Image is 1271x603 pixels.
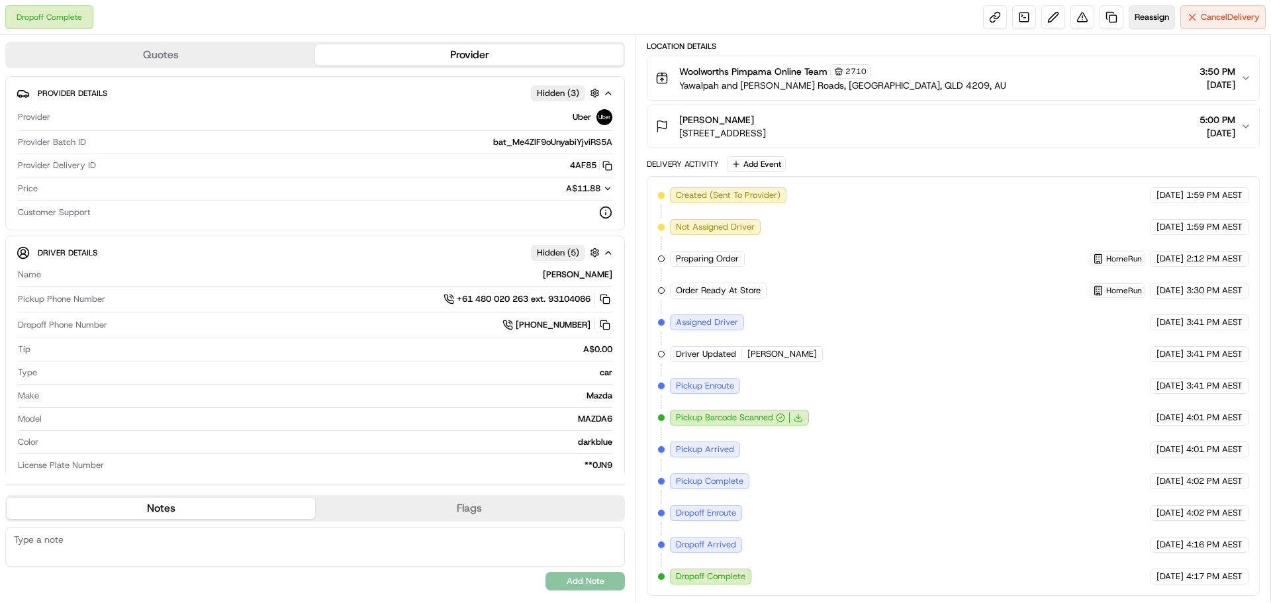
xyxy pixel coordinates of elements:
div: [PERSON_NAME] [46,269,612,281]
span: 4:01 PM AEST [1186,443,1243,455]
span: Provider Details [38,88,107,99]
span: Price [18,183,38,195]
button: Notes [7,498,315,519]
a: +61 480 020 263 ext. 93104086 [444,292,612,306]
span: [DATE] [1156,221,1184,233]
span: [DATE] [1156,189,1184,201]
span: 3:41 PM AEST [1186,316,1243,328]
button: Driver DetailsHidden (5) [17,242,614,263]
span: [DATE] [1200,126,1235,140]
span: Reassign [1135,11,1169,23]
span: Customer Support [18,207,91,218]
span: [DATE] [1156,285,1184,297]
span: Created (Sent To Provider) [676,189,780,201]
button: Provider DetailsHidden (3) [17,82,614,104]
div: MAZDA6 [47,413,612,425]
span: [DATE] [1156,571,1184,582]
span: 3:41 PM AEST [1186,348,1243,360]
span: 1:59 PM AEST [1186,189,1243,201]
span: 5:00 PM [1200,113,1235,126]
span: 4:01 PM AEST [1186,412,1243,424]
span: 4:02 PM AEST [1186,475,1243,487]
span: Provider Delivery ID [18,160,96,171]
span: [DATE] [1200,78,1235,91]
span: Tip [18,344,30,355]
span: HomeRun [1106,285,1142,296]
span: Pickup Phone Number [18,293,105,305]
span: Type [18,367,37,379]
span: Hidden ( 3 ) [537,87,579,99]
span: Yawalpah and [PERSON_NAME] Roads, [GEOGRAPHIC_DATA], QLD 4209, AU [679,79,1006,92]
span: License Plate Number [18,459,104,471]
span: [PHONE_NUMBER] [516,319,590,331]
span: 3:30 PM AEST [1186,285,1243,297]
button: Quotes [7,44,315,66]
span: [DATE] [1156,507,1184,519]
span: [DATE] [1156,253,1184,265]
span: 4:17 PM AEST [1186,571,1243,582]
span: Dropoff Complete [676,571,745,582]
span: Pickup Enroute [676,380,734,392]
button: Woolworths Pimpama Online Team2710Yawalpah and [PERSON_NAME] Roads, [GEOGRAPHIC_DATA], QLD 4209, ... [647,56,1259,100]
a: [PHONE_NUMBER] [502,318,612,332]
div: Delivery Activity [647,159,719,169]
span: Preparing Order [676,253,739,265]
span: Provider Batch ID [18,136,86,148]
span: 3:41 PM AEST [1186,380,1243,392]
button: Add Event [727,156,786,172]
span: bat_Me4ZlF9oUnyabiYjviRS5A [493,136,612,148]
span: [DATE] [1156,316,1184,328]
span: Name [18,269,41,281]
span: Dropoff Arrived [676,539,736,551]
span: Uber [573,111,591,123]
span: Driver Updated [676,348,736,360]
span: [DATE] [1156,443,1184,455]
span: 2:12 PM AEST [1186,253,1243,265]
span: Assigned Driver [676,316,738,328]
span: Woolworths Pimpama Online Team [679,65,827,78]
span: A$11.88 [566,183,600,194]
button: Reassign [1129,5,1175,29]
span: Driver Details [38,248,97,258]
span: [PERSON_NAME] [679,113,754,126]
div: darkblue [44,436,612,448]
span: 3:50 PM [1200,65,1235,78]
span: 4:16 PM AEST [1186,539,1243,551]
span: +61 480 020 263 ext. 93104086 [457,293,590,305]
button: A$11.88 [496,183,612,195]
span: Provider [18,111,50,123]
span: Color [18,436,38,448]
span: [DATE] [1156,348,1184,360]
div: car [42,367,612,379]
span: Dropoff Enroute [676,507,736,519]
span: Make [18,390,39,402]
span: Not Assigned Driver [676,221,755,233]
span: 4:02 PM AEST [1186,507,1243,519]
span: HomeRun [1106,254,1142,264]
div: Mazda [44,390,612,402]
span: [PERSON_NAME] [747,348,817,360]
span: [DATE] [1156,412,1184,424]
button: [PERSON_NAME][STREET_ADDRESS]5:00 PM[DATE] [647,105,1259,148]
button: CancelDelivery [1180,5,1266,29]
span: Hidden ( 5 ) [537,247,579,259]
span: Model [18,413,42,425]
span: Cancel Delivery [1201,11,1260,23]
span: Order Ready At Store [676,285,761,297]
button: 4AF85 [570,160,612,171]
button: Hidden (3) [531,85,603,101]
img: uber-new-logo.jpeg [596,109,612,125]
div: Location Details [647,41,1260,52]
span: [DATE] [1156,380,1184,392]
div: A$0.00 [36,344,612,355]
span: [DATE] [1156,539,1184,551]
span: 2710 [845,66,867,77]
span: [STREET_ADDRESS] [679,126,766,140]
span: Dropoff Phone Number [18,319,107,331]
button: Pickup Barcode Scanned [676,412,785,424]
span: 1:59 PM AEST [1186,221,1243,233]
span: [DATE] [1156,475,1184,487]
button: Hidden (5) [531,244,603,261]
